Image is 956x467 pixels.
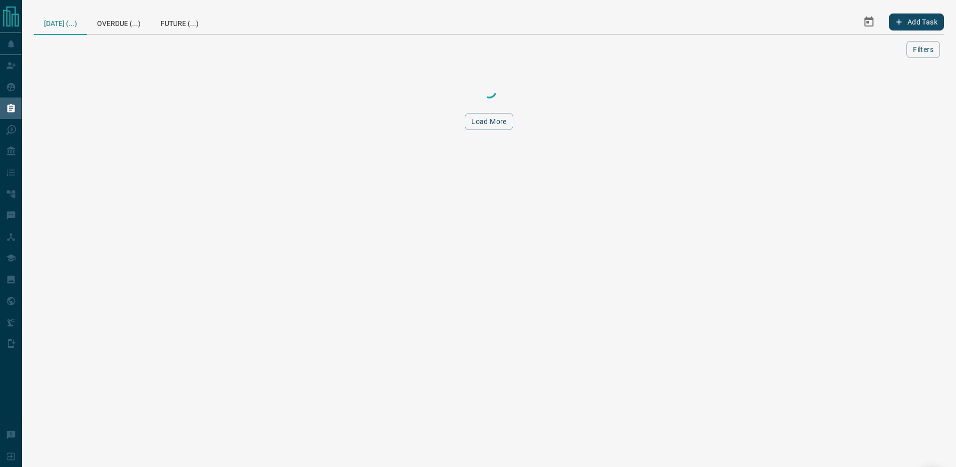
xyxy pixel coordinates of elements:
[465,113,513,130] button: Load More
[906,41,940,58] button: Filters
[889,13,944,30] button: Add Task
[439,81,539,101] div: Loading
[34,10,87,35] div: [DATE] (...)
[87,10,151,34] div: Overdue (...)
[857,10,881,34] button: Select Date Range
[151,10,209,34] div: Future (...)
